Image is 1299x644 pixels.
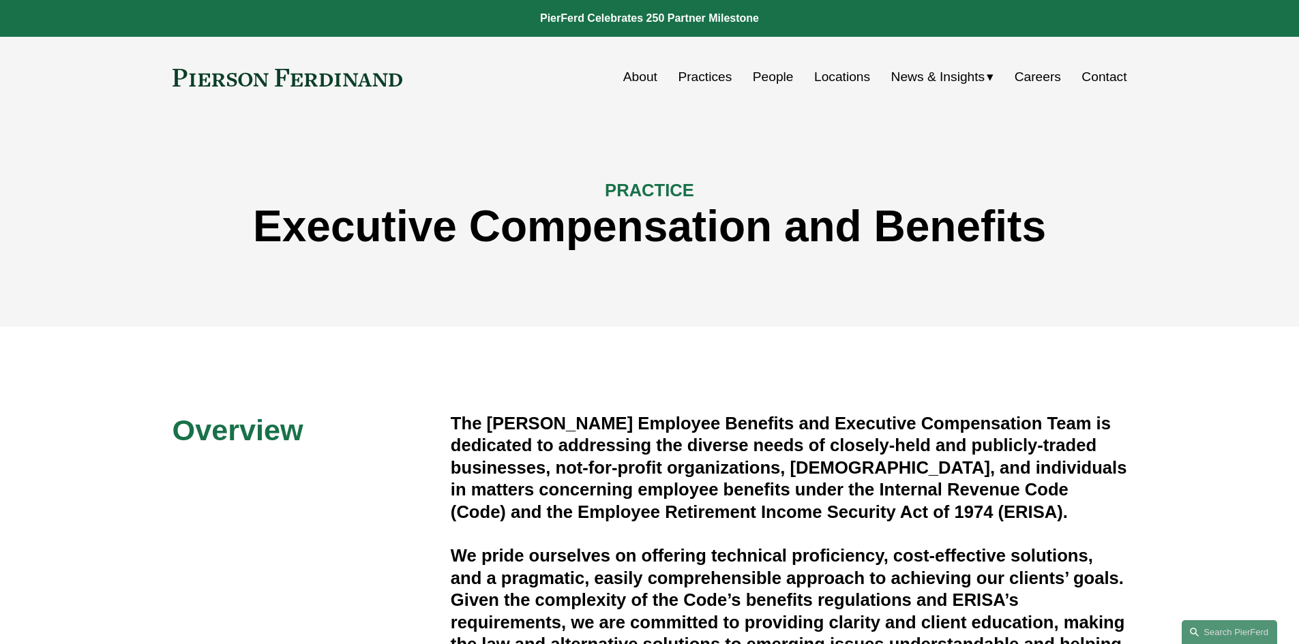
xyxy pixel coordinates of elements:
a: People [753,64,794,90]
a: About [623,64,657,90]
h4: The [PERSON_NAME] Employee Benefits and Executive Compensation Team is dedicated to addressing th... [451,412,1127,523]
span: News & Insights [891,65,985,89]
a: folder dropdown [891,64,994,90]
h1: Executive Compensation and Benefits [173,202,1127,251]
a: Practices [678,64,732,90]
a: Search this site [1182,620,1277,644]
a: Careers [1015,64,1061,90]
span: Overview [173,414,303,446]
a: Locations [814,64,870,90]
span: PRACTICE [605,181,694,200]
a: Contact [1081,64,1126,90]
